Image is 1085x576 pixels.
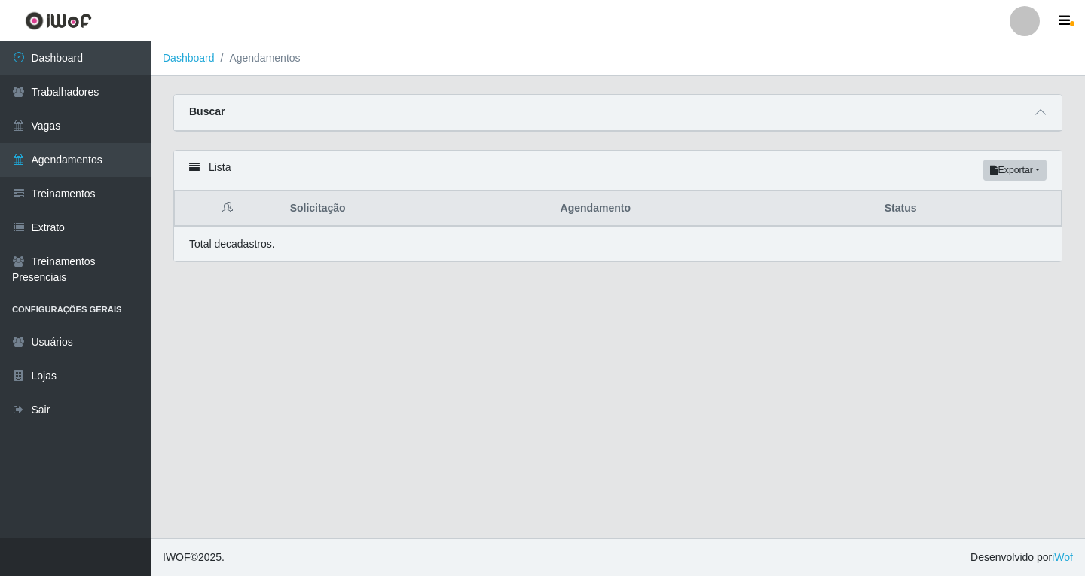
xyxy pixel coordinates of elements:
[552,191,876,227] th: Agendamento
[163,52,215,64] a: Dashboard
[189,105,225,117] strong: Buscar
[970,550,1073,565] span: Desenvolvido por
[983,160,1047,181] button: Exportar
[163,550,225,565] span: © 2025 .
[151,41,1085,76] nav: breadcrumb
[174,151,1062,190] div: Lista
[25,11,92,30] img: CoreUI Logo
[281,191,552,227] th: Solicitação
[189,236,275,252] p: Total de cadastros.
[163,551,191,563] span: IWOF
[215,50,301,66] li: Agendamentos
[876,191,1062,227] th: Status
[1052,551,1073,563] a: iWof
